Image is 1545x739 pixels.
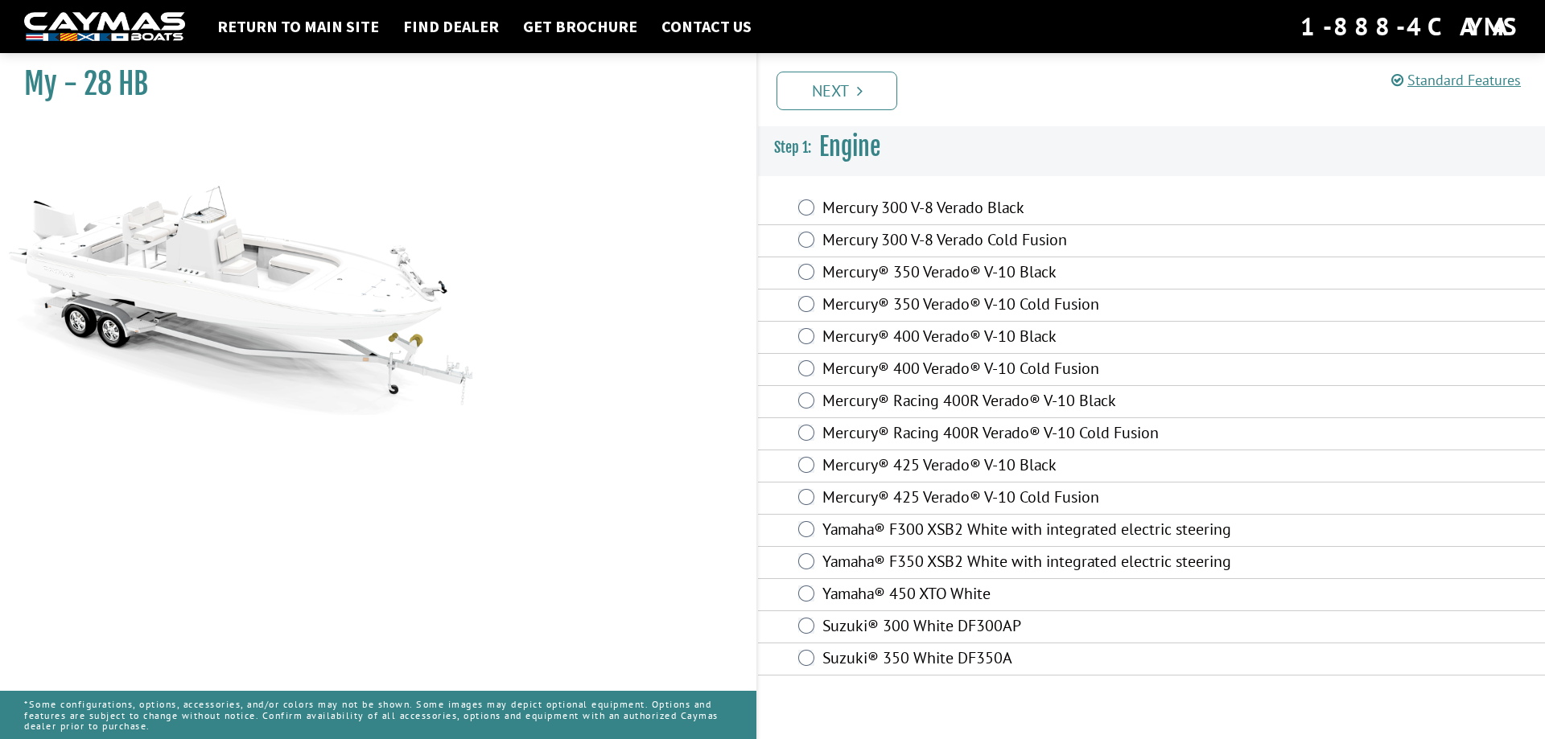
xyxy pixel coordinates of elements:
[822,423,1256,446] label: Mercury® Racing 400R Verado® V-10 Cold Fusion
[822,519,1256,543] label: Yamaha® F300 XSB2 White with integrated electric steering
[1391,71,1521,89] a: Standard Features
[772,69,1545,110] ul: Pagination
[822,584,1256,607] label: Yamaha® 450 XTO White
[24,691,732,739] p: *Some configurations, options, accessories, and/or colors may not be shown. Some images may depic...
[24,12,185,42] img: white-logo-c9c8dbefe5ff5ceceb0f0178aa75bf4bb51f6bca0971e226c86eb53dfe498488.png
[758,117,1545,177] h3: Engine
[822,487,1256,511] label: Mercury® 425 Verado® V-10 Cold Fusion
[822,552,1256,575] label: Yamaha® F350 XSB2 White with integrated electric steering
[822,455,1256,478] label: Mercury® 425 Verado® V-10 Black
[653,16,760,37] a: Contact Us
[395,16,507,37] a: Find Dealer
[822,198,1256,221] label: Mercury 300 V-8 Verado Black
[822,230,1256,253] label: Mercury 300 V-8 Verado Cold Fusion
[822,294,1256,318] label: Mercury® 350 Verado® V-10 Cold Fusion
[822,616,1256,639] label: Suzuki® 300 White DF300AP
[777,72,897,110] a: Next
[822,359,1256,382] label: Mercury® 400 Verado® V-10 Cold Fusion
[822,326,1256,350] label: Mercury® 400 Verado® V-10 Black
[1300,9,1521,44] div: 1-888-4CAYMAS
[822,648,1256,671] label: Suzuki® 350 White DF350A
[209,16,387,37] a: Return to main site
[24,66,716,102] h1: My - 28 HB
[515,16,645,37] a: Get Brochure
[822,391,1256,414] label: Mercury® Racing 400R Verado® V-10 Black
[822,262,1256,285] label: Mercury® 350 Verado® V-10 Black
